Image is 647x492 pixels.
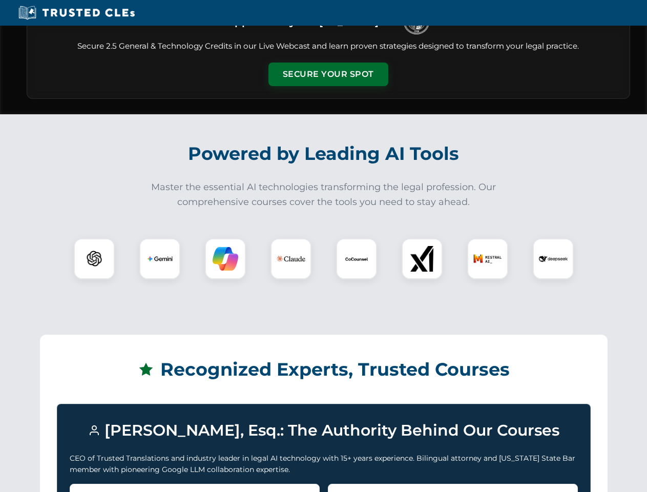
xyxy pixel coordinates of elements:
[402,238,443,279] div: xAI
[147,246,173,272] img: Gemini Logo
[344,246,369,272] img: CoCounsel Logo
[79,244,109,274] img: ChatGPT Logo
[270,238,311,279] div: Claude
[473,244,502,273] img: Mistral AI Logo
[213,246,238,272] img: Copilot Logo
[57,352,591,387] h2: Recognized Experts, Trusted Courses
[15,5,138,20] img: Trusted CLEs
[336,238,377,279] div: CoCounsel
[277,244,305,273] img: Claude Logo
[467,238,508,279] div: Mistral AI
[409,246,435,272] img: xAI Logo
[70,417,578,444] h3: [PERSON_NAME], Esq.: The Authority Behind Our Courses
[74,238,115,279] div: ChatGPT
[539,244,568,273] img: DeepSeek Logo
[205,238,246,279] div: Copilot
[39,40,617,52] p: Secure 2.5 General & Technology Credits in our Live Webcast and learn proven strategies designed ...
[144,180,503,210] p: Master the essential AI technologies transforming the legal profession. Our comprehensive courses...
[40,136,608,172] h2: Powered by Leading AI Tools
[533,238,574,279] div: DeepSeek
[139,238,180,279] div: Gemini
[268,63,388,86] button: Secure Your Spot
[70,453,578,476] p: CEO of Trusted Translations and industry leader in legal AI technology with 15+ years experience....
